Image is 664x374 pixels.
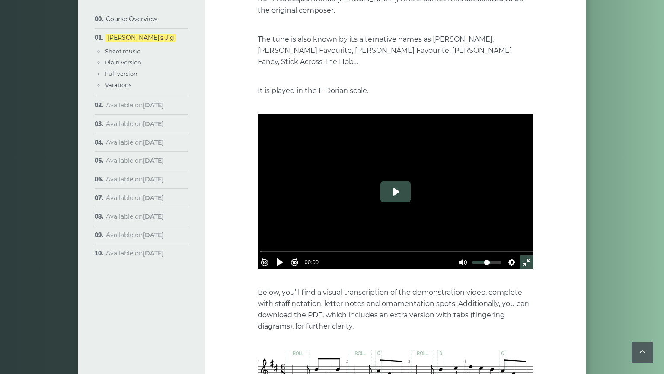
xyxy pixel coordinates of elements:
[143,101,164,109] strong: [DATE]
[143,249,164,257] strong: [DATE]
[143,120,164,128] strong: [DATE]
[143,231,164,239] strong: [DATE]
[105,59,141,66] a: Plain version
[258,287,533,332] p: Below, you’ll find a visual transcription of the demonstration video, complete with staff notatio...
[106,157,164,164] span: Available on
[106,15,157,23] a: Course Overview
[106,213,164,220] span: Available on
[106,120,164,128] span: Available on
[143,139,164,146] strong: [DATE]
[106,101,164,109] span: Available on
[143,157,164,164] strong: [DATE]
[106,175,164,183] span: Available on
[106,34,176,42] a: [PERSON_NAME]’s Jig
[143,213,164,220] strong: [DATE]
[105,48,140,55] a: Sheet music
[106,249,164,257] span: Available on
[105,70,137,77] a: Full version
[105,81,131,88] a: Varations
[106,231,164,239] span: Available on
[106,139,164,146] span: Available on
[106,194,164,202] span: Available on
[258,34,533,68] p: The tune is also known by its alternative names as [PERSON_NAME], [PERSON_NAME] Favourite, [PERSO...
[143,175,164,183] strong: [DATE]
[143,194,164,202] strong: [DATE]
[258,85,533,97] p: It is played in the E Dorian scale.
